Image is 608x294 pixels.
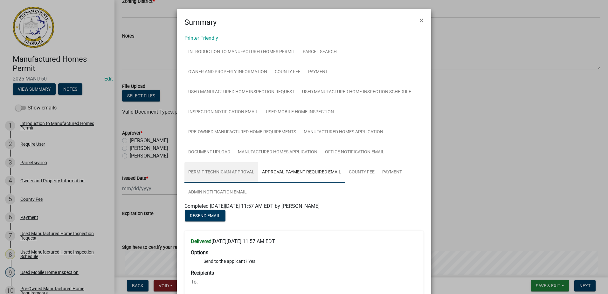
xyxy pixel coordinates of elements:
[184,182,251,203] a: Admin Notification Email
[191,238,211,244] strong: Delivered
[184,62,271,82] a: Owner and Property Information
[204,258,417,265] li: Send to the applicant? Yes
[184,122,300,143] a: Pre-Owned Manufactured Home Requirements
[300,122,387,143] a: Manufactured Homes Application
[184,35,218,41] a: Printer Friendly
[298,82,415,102] a: Used Manufactured Home Inspection Schedule
[184,142,234,163] a: Document Upload
[271,62,304,82] a: County Fee
[234,142,321,163] a: Manufactured Homes Application
[184,42,299,62] a: Introduction to Manufactured Homes Permit
[419,16,424,25] span: ×
[184,17,217,28] h4: Summary
[191,238,417,244] h6: [DATE][DATE] 11:57 AM EDT
[262,102,338,122] a: Used Mobile Home Inspection
[321,142,388,163] a: Office Notification Email
[378,162,406,183] a: Payment
[191,270,214,276] strong: Recipients
[184,203,320,209] span: Completed [DATE][DATE] 11:57 AM EDT by [PERSON_NAME]
[185,210,225,221] button: Resend Email
[190,213,220,218] span: Resend Email
[345,162,378,183] a: County Fee
[191,279,417,285] h6: To:
[184,82,298,102] a: Used Manufactured Home Inspection Request
[191,249,208,255] strong: Options
[184,102,262,122] a: Inspection Notification Email
[304,62,332,82] a: Payment
[299,42,341,62] a: Parcel search
[184,162,258,183] a: Permit Technician Approval
[414,11,429,29] button: Close
[258,162,345,183] a: Approval Payment Required Email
